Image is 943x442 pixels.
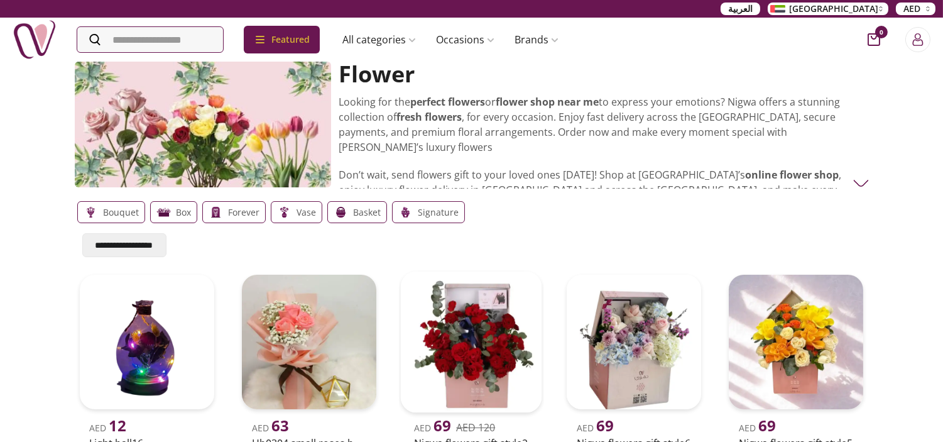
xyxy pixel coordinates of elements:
p: Don’t wait, send flowers gift to your loved ones [DATE]! Shop at [GEOGRAPHIC_DATA]’s , enjoy luxu... [339,167,861,213]
span: AED [903,3,920,15]
img: gifts-uae-Bouquet [83,204,99,220]
img: gifts-uae-Signature [398,204,413,220]
p: Basket [354,205,381,220]
span: AED [90,422,127,434]
img: Flower [853,175,869,191]
input: Search [77,27,223,52]
a: All categories [332,27,426,52]
span: 69 [758,415,776,436]
p: Box [177,205,192,220]
div: Featured [244,26,320,53]
img: gifts-uae-Box [156,204,172,220]
del: AED 120 [456,421,495,434]
img: Arabic_dztd3n.png [770,5,785,13]
strong: flower shop near me [496,95,599,109]
p: Bouquet [104,205,139,220]
strong: online flower shop [745,168,839,182]
h2: Flower [339,62,861,87]
img: uae-gifts-HB0304 Small Roses Bouquet 22 [242,275,376,409]
a: Occasions [426,27,504,52]
p: Looking for the or to express your emotions? Nigwa offers a stunning collection of , for every oc... [339,94,861,155]
p: forever [229,205,260,220]
img: gifts-uae-Basket [333,204,349,220]
img: gifts-uae-flower [75,62,331,187]
img: uae-gifts-Nigwa Flowers Gift style2 [401,272,542,413]
button: Login [905,27,930,52]
span: 12 [109,415,127,436]
strong: perfect flowers [410,95,485,109]
img: uae-gifts-Nigwa Flowers Gift style5 [729,275,863,409]
span: AED [739,422,776,434]
img: uae-gifts-Nigwa Flowers Gift style6 [567,275,701,409]
button: [GEOGRAPHIC_DATA] [768,3,888,15]
span: 0 [875,26,888,38]
a: Brands [504,27,569,52]
p: Signature [418,205,459,220]
img: uae-gifts-Light ball16 [80,275,214,409]
img: gifts-uae-forever [208,204,224,220]
span: 63 [271,415,289,436]
span: 69 [433,415,451,436]
button: AED [896,3,935,15]
button: cart-button [868,33,880,46]
strong: fresh flowers [396,110,462,124]
img: Nigwa-uae-gifts [13,18,57,62]
span: AED [252,422,289,434]
span: [GEOGRAPHIC_DATA] [789,3,878,15]
p: Vase [297,205,317,220]
span: العربية [728,3,753,15]
img: gifts-uae-Vase [276,204,292,220]
span: 69 [596,415,614,436]
span: AED [577,422,614,434]
span: AED [414,422,451,434]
